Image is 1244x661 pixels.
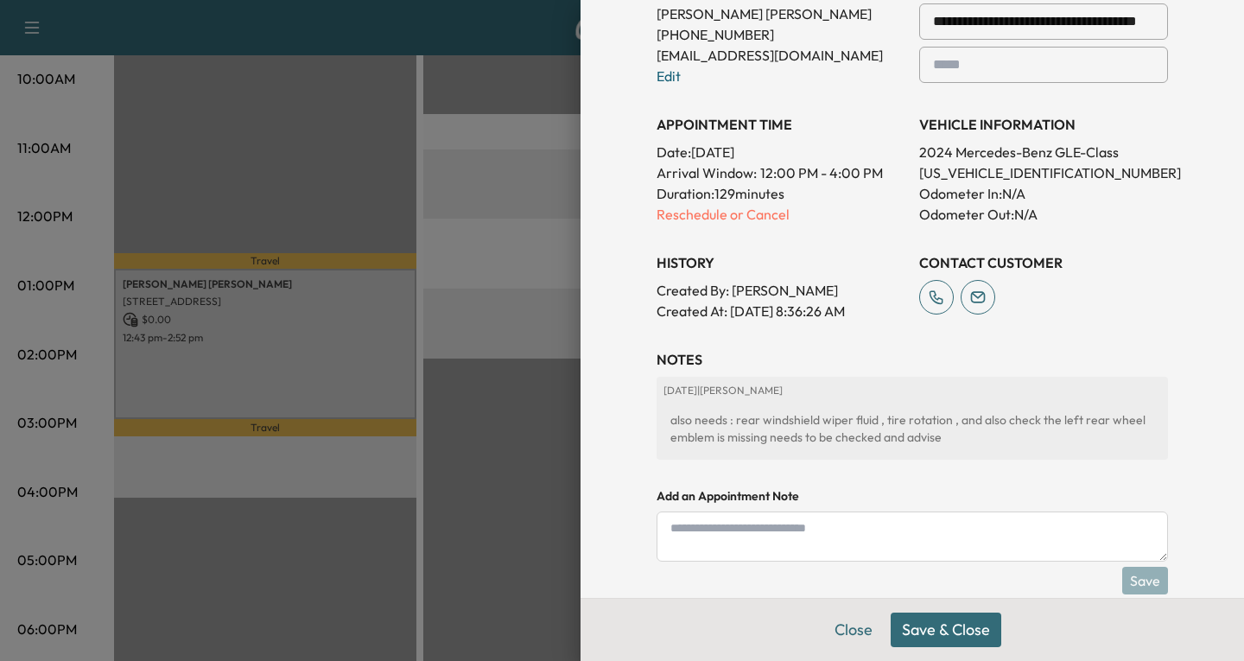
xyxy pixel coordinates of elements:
span: 12:00 PM - 4:00 PM [760,162,883,183]
p: [EMAIL_ADDRESS][DOMAIN_NAME] [657,45,905,66]
button: Close [823,613,884,647]
p: Odometer In: N/A [919,183,1168,204]
p: [DATE] | [PERSON_NAME] [663,384,1161,397]
p: [US_VEHICLE_IDENTIFICATION_NUMBER] [919,162,1168,183]
p: Reschedule or Cancel [657,204,905,225]
h3: History [657,252,905,273]
p: Date: [DATE] [657,142,905,162]
h3: CONTACT CUSTOMER [919,252,1168,273]
h4: Add an Appointment Note [657,487,1168,505]
p: Arrival Window: [657,162,905,183]
h3: NOTES [657,349,1168,370]
a: Edit [657,67,681,85]
p: [PHONE_NUMBER] [657,24,905,45]
p: Created At : [DATE] 8:36:26 AM [657,301,905,321]
p: [PERSON_NAME] [PERSON_NAME] [657,3,905,24]
button: Save & Close [891,613,1001,647]
p: 2024 Mercedes-Benz GLE-Class [919,142,1168,162]
h3: DMS Links [657,594,1168,615]
p: Odometer Out: N/A [919,204,1168,225]
h3: APPOINTMENT TIME [657,114,905,135]
p: Created By : [PERSON_NAME] [657,280,905,301]
div: also needs : rear windshield wiper fluid , tire rotation , and also check the left rear wheel emb... [663,404,1161,453]
h3: VEHICLE INFORMATION [919,114,1168,135]
p: Duration: 129 minutes [657,183,905,204]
